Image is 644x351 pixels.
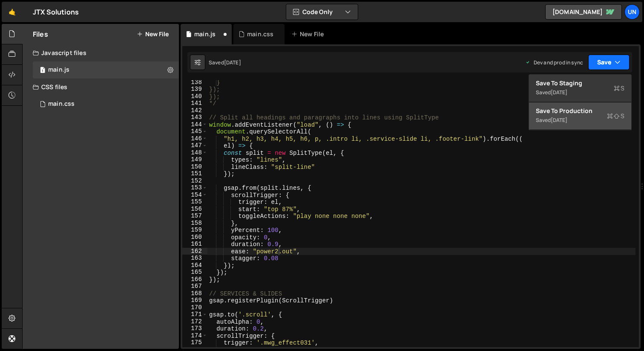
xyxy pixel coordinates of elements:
[182,198,207,206] div: 155
[182,269,207,276] div: 165
[545,4,622,20] a: [DOMAIN_NAME]
[529,75,631,102] button: Save to StagingS Saved[DATE]
[607,112,624,120] span: S
[551,116,567,124] div: [DATE]
[536,79,624,87] div: Save to Staging
[182,177,207,185] div: 152
[182,142,207,149] div: 147
[182,318,207,325] div: 172
[182,100,207,107] div: 141
[182,212,207,220] div: 157
[529,102,631,130] button: Save to ProductionS Saved[DATE]
[182,170,207,177] div: 151
[224,59,241,66] div: [DATE]
[182,149,207,157] div: 148
[182,325,207,332] div: 173
[182,163,207,171] div: 150
[182,107,207,114] div: 142
[182,79,207,86] div: 138
[182,332,207,339] div: 174
[209,59,241,66] div: Saved
[182,86,207,93] div: 139
[182,226,207,234] div: 159
[182,114,207,121] div: 143
[182,206,207,213] div: 156
[536,87,624,98] div: Saved
[182,93,207,100] div: 140
[182,255,207,262] div: 163
[40,67,45,74] span: 1
[551,89,567,96] div: [DATE]
[48,66,69,74] div: main.js
[194,30,216,38] div: main.js
[182,283,207,290] div: 167
[182,304,207,311] div: 170
[286,4,358,20] button: Code Only
[33,7,79,17] div: JTX Solutions
[182,262,207,269] div: 164
[33,96,179,113] div: 16032/42936.css
[23,78,179,96] div: CSS files
[182,156,207,163] div: 149
[137,31,169,38] button: New File
[536,107,624,115] div: Save to Production
[536,115,624,125] div: Saved
[182,135,207,142] div: 146
[182,128,207,135] div: 145
[23,44,179,61] div: Javascript files
[182,241,207,248] div: 161
[525,59,583,66] div: Dev and prod in sync
[33,61,179,78] div: 16032/42934.js
[182,297,207,304] div: 169
[182,191,207,199] div: 154
[588,55,630,70] button: Save
[624,4,640,20] a: Un
[182,234,207,241] div: 160
[182,248,207,255] div: 162
[614,84,624,93] span: S
[182,184,207,191] div: 153
[182,339,207,346] div: 175
[48,100,75,108] div: main.css
[182,121,207,128] div: 144
[33,29,48,39] h2: Files
[2,2,23,22] a: 🤙
[247,30,273,38] div: main.css
[182,220,207,227] div: 158
[182,290,207,297] div: 168
[182,311,207,318] div: 171
[182,276,207,283] div: 166
[291,30,327,38] div: New File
